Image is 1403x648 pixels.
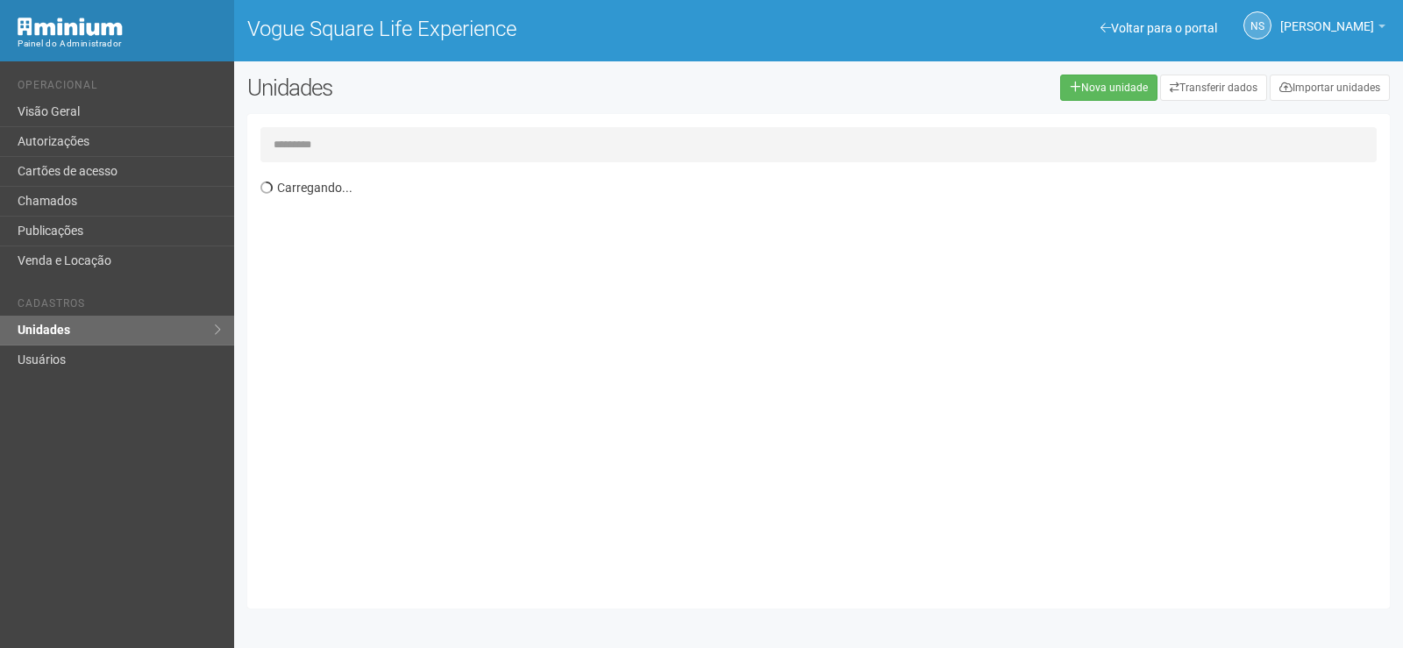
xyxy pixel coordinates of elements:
[260,171,1390,595] div: Carregando...
[1160,75,1267,101] a: Transferir dados
[247,18,806,40] h1: Vogue Square Life Experience
[1270,75,1390,101] a: Importar unidades
[1100,21,1217,35] a: Voltar para o portal
[1060,75,1157,101] a: Nova unidade
[1243,11,1271,39] a: NS
[18,18,123,36] img: Minium
[1280,3,1374,33] span: Nicolle Silva
[18,36,221,52] div: Painel do Administrador
[1280,22,1385,36] a: [PERSON_NAME]
[247,75,709,101] h2: Unidades
[18,79,221,97] li: Operacional
[18,297,221,316] li: Cadastros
